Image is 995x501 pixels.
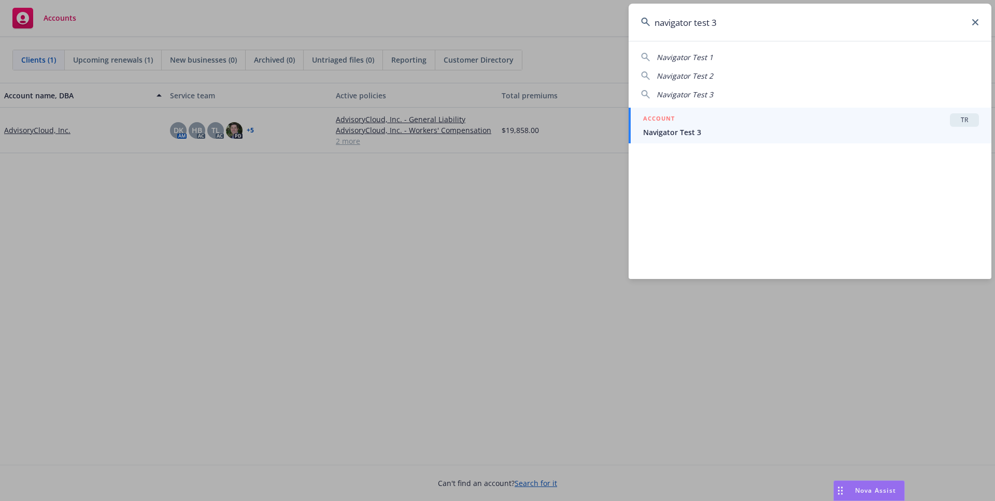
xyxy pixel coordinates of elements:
span: TR [954,115,975,125]
button: Nova Assist [833,480,905,501]
span: Navigator Test 2 [657,71,713,81]
a: ACCOUNTTRNavigator Test 3 [629,108,991,143]
span: Navigator Test 3 [643,127,979,138]
input: Search... [629,4,991,41]
div: Drag to move [834,481,847,500]
h5: ACCOUNT [643,113,675,126]
span: Navigator Test 1 [657,52,713,62]
span: Nova Assist [855,486,896,495]
span: Navigator Test 3 [657,90,713,99]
